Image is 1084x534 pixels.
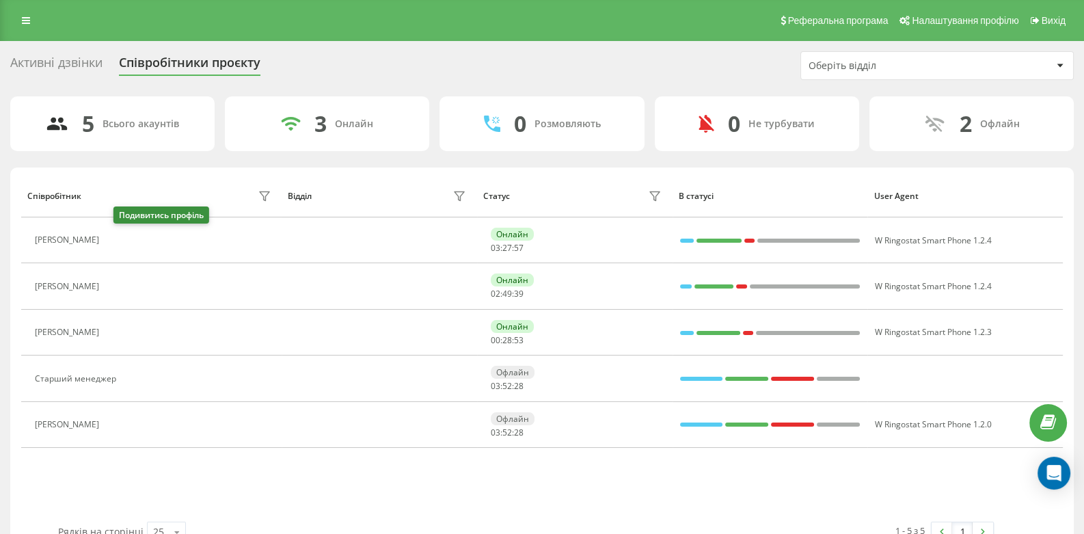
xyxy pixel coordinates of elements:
div: Всього акаунтів [103,118,179,130]
div: Статус [483,191,510,201]
div: Не турбувати [748,118,815,130]
div: : : [491,336,524,345]
span: 53 [514,334,524,346]
div: 5 [82,111,94,137]
div: Співробітники проєкту [119,55,260,77]
span: 00 [491,334,500,346]
div: [PERSON_NAME] [35,282,103,291]
div: [PERSON_NAME] [35,328,103,337]
div: В статусі [679,191,861,201]
span: 02 [491,288,500,299]
div: Онлайн [335,118,373,130]
span: 52 [502,427,512,438]
span: 52 [502,380,512,392]
span: 03 [491,380,500,392]
div: Онлайн [491,228,534,241]
div: : : [491,382,524,391]
div: Старший менеджер [35,374,120,384]
div: 2 [960,111,972,137]
div: User Agent [874,191,1057,201]
span: 28 [514,380,524,392]
div: 0 [728,111,740,137]
span: 03 [491,242,500,254]
div: 0 [514,111,526,137]
div: 3 [314,111,327,137]
span: Налаштування профілю [912,15,1018,26]
div: Онлайн [491,273,534,286]
div: : : [491,289,524,299]
span: 03 [491,427,500,438]
div: : : [491,243,524,253]
div: [PERSON_NAME] [35,235,103,245]
span: 27 [502,242,512,254]
div: Онлайн [491,320,534,333]
span: 39 [514,288,524,299]
div: Офлайн [491,366,534,379]
div: Розмовляють [534,118,601,130]
span: W Ringostat Smart Phone 1.2.0 [875,418,992,430]
div: [PERSON_NAME] [35,420,103,429]
div: Активні дзвінки [10,55,103,77]
span: 57 [514,242,524,254]
div: Співробітник [27,191,81,201]
div: Відділ [288,191,312,201]
span: Вихід [1042,15,1066,26]
span: W Ringostat Smart Phone 1.2.4 [875,280,992,292]
div: Офлайн [980,118,1020,130]
div: : : [491,428,524,438]
div: Open Intercom Messenger [1038,457,1070,490]
span: 28 [502,334,512,346]
div: Оберіть відділ [809,60,972,72]
span: 49 [502,288,512,299]
span: 28 [514,427,524,438]
div: Офлайн [491,412,534,425]
span: Реферальна програма [788,15,889,26]
span: W Ringostat Smart Phone 1.2.4 [875,235,992,246]
div: Подивитись профіль [113,206,209,224]
span: W Ringostat Smart Phone 1.2.3 [875,326,992,338]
